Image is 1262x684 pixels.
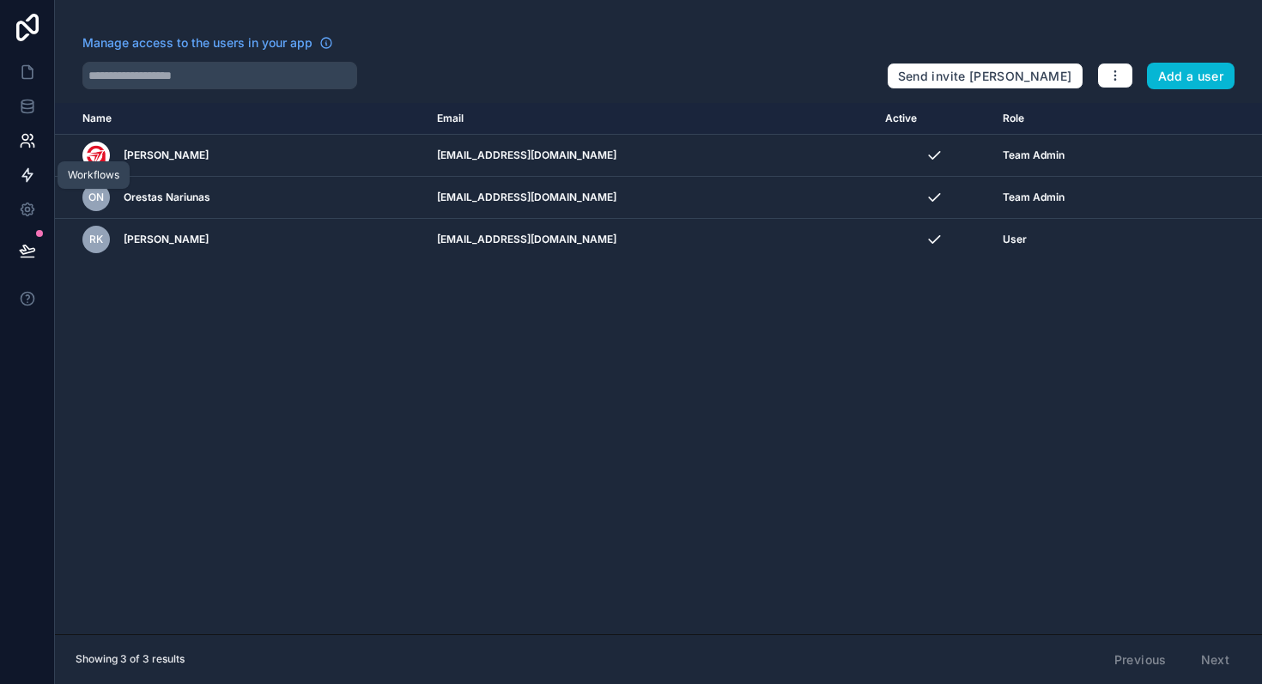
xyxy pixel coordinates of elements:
button: Add a user [1147,63,1235,90]
span: [PERSON_NAME] [124,233,209,246]
th: Active [875,103,992,135]
div: scrollable content [55,103,1262,634]
span: RK [89,233,103,246]
span: Team Admin [1003,148,1065,162]
span: Showing 3 of 3 results [76,652,185,666]
td: [EMAIL_ADDRESS][DOMAIN_NAME] [427,177,875,219]
th: Name [55,103,427,135]
th: Role [992,103,1177,135]
span: Manage access to the users in your app [82,34,312,51]
div: Workflows [68,168,119,182]
button: Send invite [PERSON_NAME] [887,63,1083,90]
span: [PERSON_NAME] [124,148,209,162]
a: Manage access to the users in your app [82,34,333,51]
th: Email [427,103,875,135]
span: ON [88,191,104,204]
td: [EMAIL_ADDRESS][DOMAIN_NAME] [427,135,875,177]
span: Orestas Nariunas [124,191,210,204]
span: User [1003,233,1027,246]
span: Team Admin [1003,191,1065,204]
td: [EMAIL_ADDRESS][DOMAIN_NAME] [427,219,875,261]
